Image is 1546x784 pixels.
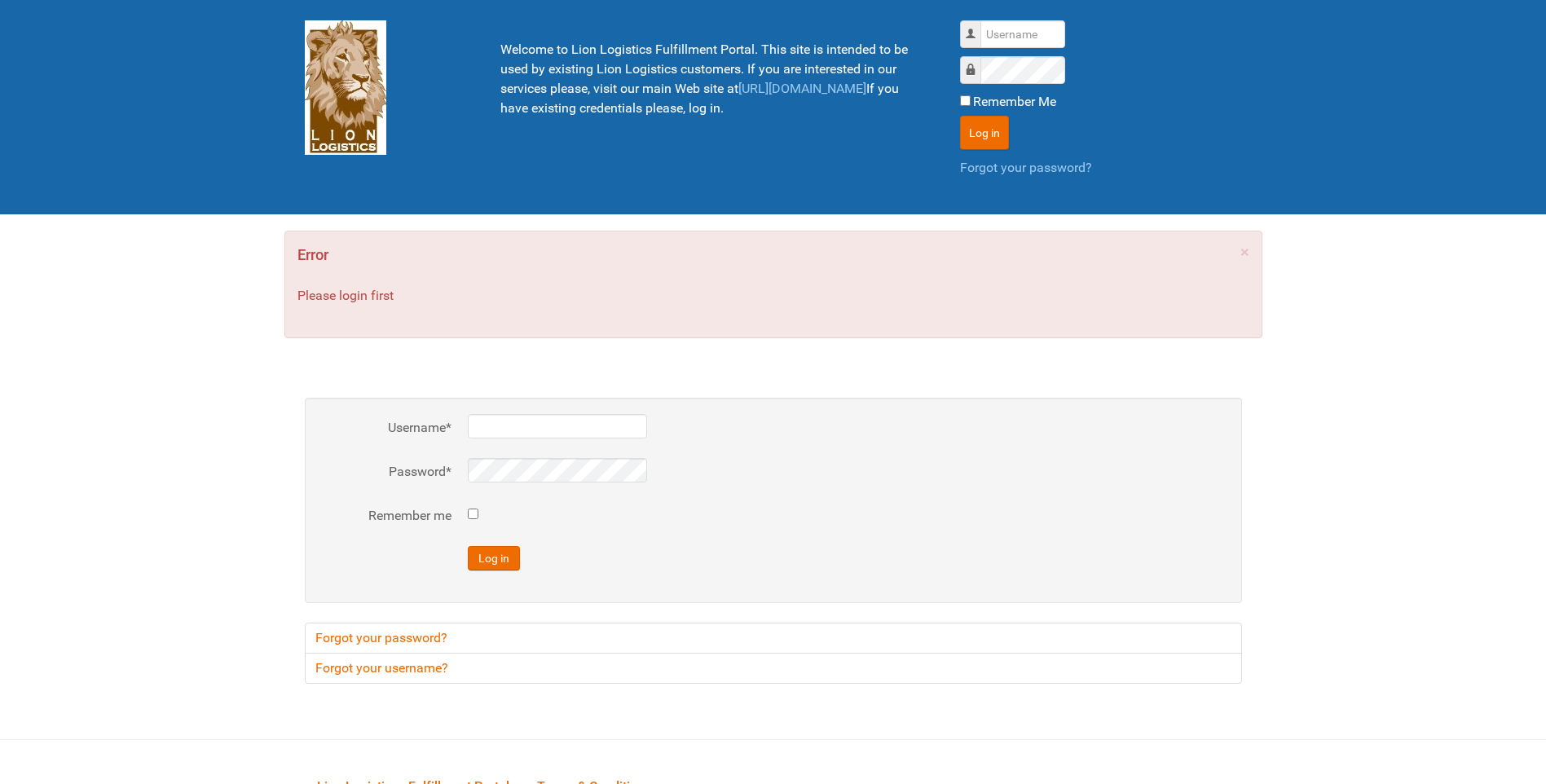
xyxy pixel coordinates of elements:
[976,61,977,62] label: Password
[321,418,451,438] label: Username
[960,160,1092,175] a: Forgot your password?
[960,116,1009,150] button: Log in
[500,40,919,118] p: Welcome to Lion Logistics Fulfillment Portal. This site is intended to be used by existing Lion L...
[305,623,1242,654] a: Forgot your password?
[738,81,866,96] a: [URL][DOMAIN_NAME]
[321,462,451,482] label: Password
[468,546,520,570] button: Log in
[305,20,386,155] img: Lion Logistics
[1240,244,1249,260] a: ×
[305,653,1242,684] a: Forgot your username?
[980,20,1065,48] input: Username
[973,92,1056,112] label: Remember Me
[297,286,1249,306] p: Please login first
[321,506,451,526] label: Remember me
[297,244,1249,266] h4: Error
[976,25,977,26] label: Username
[305,79,386,95] a: Lion Logistics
